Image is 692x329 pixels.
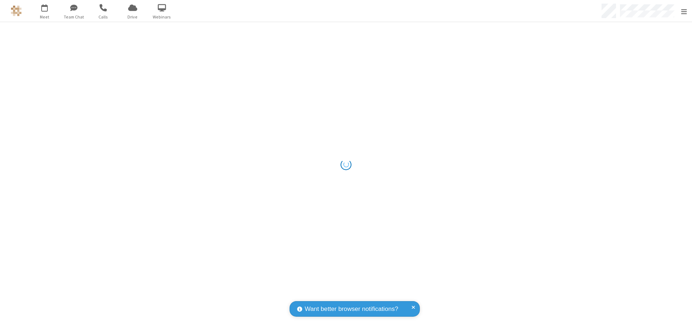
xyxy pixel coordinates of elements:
[148,14,176,20] span: Webinars
[60,14,88,20] span: Team Chat
[119,14,146,20] span: Drive
[11,5,22,16] img: QA Selenium DO NOT DELETE OR CHANGE
[90,14,117,20] span: Calls
[305,304,398,314] span: Want better browser notifications?
[31,14,58,20] span: Meet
